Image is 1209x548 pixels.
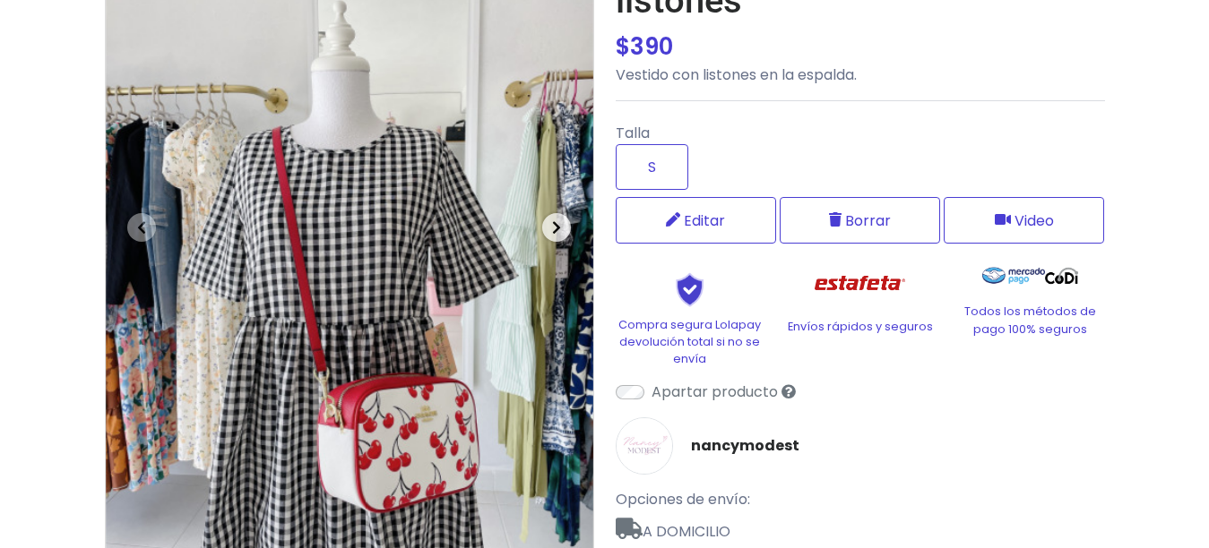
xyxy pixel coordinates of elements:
span: Editar [684,210,725,232]
div: Talla [616,116,1105,197]
span: Opciones de envío: [616,489,750,509]
p: Compra segura Lolapay devolución total si no se envía [616,316,764,368]
span: Video [1015,210,1054,232]
span: 390 [630,30,673,63]
img: Mercado Pago Logo [982,258,1046,294]
label: S [616,144,688,190]
button: Video [944,197,1104,244]
a: nancymodest [691,435,799,457]
a: Editar [616,197,776,244]
button: Borrar [780,197,940,244]
img: Estafeta Logo [800,258,920,309]
img: nancymodest [616,417,673,475]
div: $ [616,30,1105,64]
p: Envíos rápidos y seguros [786,318,935,335]
i: Sólo tú verás el producto listado en tu tienda pero podrás venderlo si compartes su enlace directo [782,384,796,398]
span: A DOMICILIO [616,510,1105,543]
p: Vestido con listones en la espalda. [616,64,1105,86]
img: Codi Logo [1045,258,1078,294]
label: Apartar producto [652,381,778,403]
p: Todos los métodos de pago 100% seguros [956,303,1105,337]
img: Shield [645,272,735,306]
span: Borrar [845,210,891,232]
